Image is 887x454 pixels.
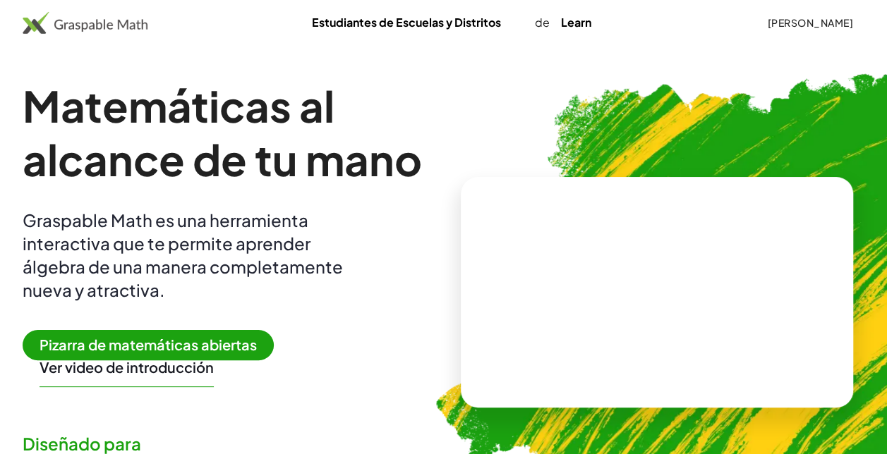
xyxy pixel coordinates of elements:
a: Estudiantes de Escuelas y Distritos [301,9,512,35]
h1: Matemáticas al alcance de tu mano [23,79,438,186]
div: de [301,14,603,31]
video: What is this? This is dynamic math notation. Dynamic math notation plays a central role in how Gr... [551,240,763,345]
div: Graspable Math es una herramienta interactiva que te permite aprender álgebra de una manera compl... [23,209,361,302]
a: Learn [550,9,603,35]
a: Pizarra de matemáticas abiertas [23,338,285,353]
button: [PERSON_NAME] [756,10,864,35]
font: [PERSON_NAME] [767,16,853,29]
button: Ver video de introducción [40,358,214,376]
span: Pizarra de matemáticas abiertas [23,330,274,360]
